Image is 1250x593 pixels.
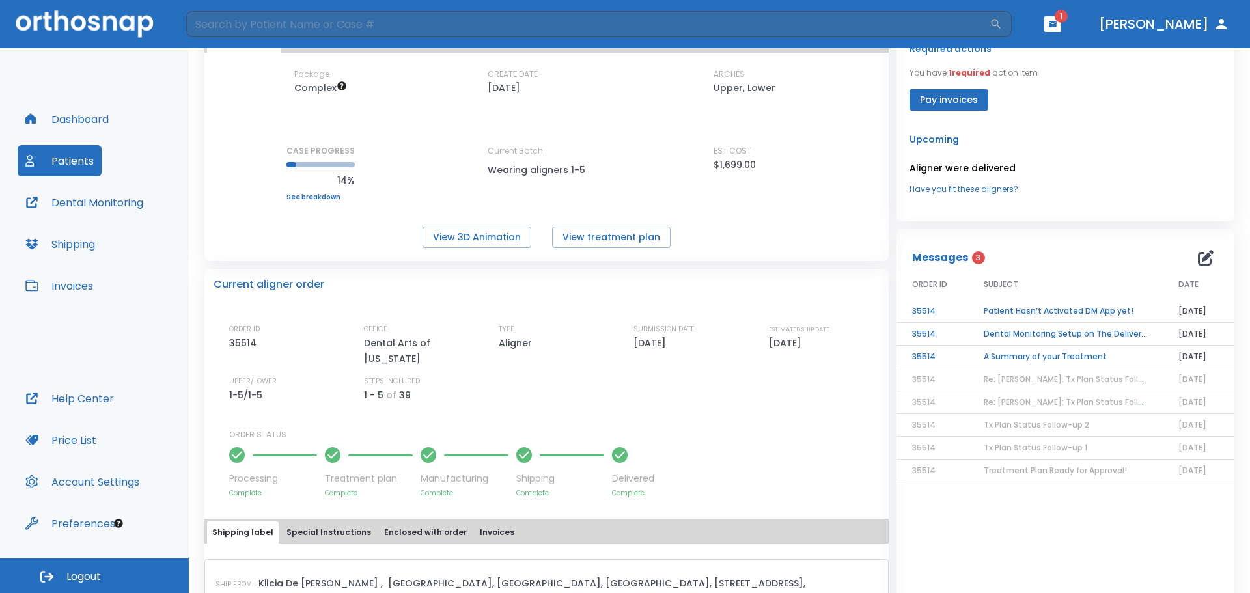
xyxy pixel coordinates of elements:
p: 1 - 5 [364,387,383,403]
p: Messages [912,250,968,266]
p: 35514 [229,335,261,351]
p: [DATE] [633,335,671,351]
p: Complete [516,488,604,498]
p: CREATE DATE [488,68,538,80]
p: [GEOGRAPHIC_DATA], [GEOGRAPHIC_DATA], [GEOGRAPHIC_DATA], [STREET_ADDRESS], [388,575,805,591]
p: Dental Arts of [US_STATE] [364,335,475,366]
button: View treatment plan [552,227,671,248]
span: Re: [PERSON_NAME]: Tx Plan Status Follow-up 2 | [13853:35514] [984,396,1232,407]
span: 1 required [949,67,990,78]
div: Tooltip anchor [113,517,124,529]
p: 39 [399,387,411,403]
span: 35514 [912,396,936,407]
button: Help Center [18,383,122,414]
td: Patient Hasn’t Activated DM App yet! [968,300,1163,323]
p: Manufacturing [421,472,508,486]
p: ESTIMATED SHIP DATE [769,324,829,335]
p: Current aligner order [214,277,324,292]
p: Aligner were delivered [910,160,1221,176]
button: Pay invoices [910,89,988,111]
a: Have you fit these aligners? [910,184,1221,195]
td: 35514 [896,300,968,323]
p: $1,699.00 [714,157,756,172]
p: Upcoming [910,131,1221,147]
span: Re: [PERSON_NAME]: Tx Plan Status Follow-up 2 [984,374,1171,385]
p: Aligner [499,335,536,351]
p: UPPER/LOWER [229,376,277,387]
p: Processing [229,472,317,486]
td: 35514 [896,323,968,346]
div: tabs [207,521,886,544]
button: Invoices [475,521,520,544]
button: Invoices [18,270,101,301]
span: [DATE] [1178,396,1206,407]
button: Shipping label [207,521,279,544]
p: Complete [421,488,508,498]
p: TYPE [499,324,514,335]
span: 35514 [912,374,936,385]
span: 35514 [912,465,936,476]
p: SUBMISSION DATE [633,324,695,335]
p: [DATE] [488,80,520,96]
span: DATE [1178,279,1199,290]
button: Price List [18,424,104,456]
span: Tx Plan Status Follow-up 2 [984,419,1089,430]
p: ORDER STATUS [229,429,880,441]
span: Treatment Plan Ready for Approval! [984,465,1127,476]
img: Orthosnap [16,10,154,37]
button: Shipping [18,228,103,260]
td: Dental Monitoring Setup on The Delivery Day [968,323,1163,346]
button: View 3D Animation [423,227,531,248]
p: 1-5/1-5 [229,387,267,403]
p: Current Batch [488,145,605,157]
button: Special Instructions [281,521,376,544]
p: Treatment plan [325,472,413,486]
span: 35514 [912,419,936,430]
span: [DATE] [1178,419,1206,430]
input: Search by Patient Name or Case # [186,11,990,37]
button: Dental Monitoring [18,187,151,218]
span: Tx Plan Status Follow-up 1 [984,442,1087,453]
td: [DATE] [1163,300,1234,323]
span: [DATE] [1178,442,1206,453]
p: Package [294,68,329,80]
p: Complete [612,488,654,498]
button: Enclosed with order [379,521,472,544]
td: [DATE] [1163,323,1234,346]
p: Upper, Lower [714,80,775,96]
span: Logout [66,570,101,584]
p: Required actions [910,41,992,57]
span: ORDER ID [912,279,947,290]
p: Shipping [516,472,604,486]
p: STEPS INCLUDED [364,376,420,387]
p: ARCHES [714,68,745,80]
a: Preferences [18,508,123,539]
p: EST COST [714,145,751,157]
p: Delivered [612,472,654,486]
p: Complete [229,488,317,498]
td: A Summary of your Treatment [968,346,1163,368]
p: 14% [286,172,355,188]
p: Kilcia De [PERSON_NAME] , [258,575,383,591]
p: of [386,387,396,403]
p: SHIP FROM: [215,579,253,590]
button: Patients [18,145,102,176]
button: [PERSON_NAME] [1094,12,1234,36]
span: SUBJECT [984,279,1018,290]
span: [DATE] [1178,465,1206,476]
p: CASE PROGRESS [286,145,355,157]
td: 35514 [896,346,968,368]
p: [DATE] [769,335,806,351]
a: Dashboard [18,103,117,135]
span: [DATE] [1178,374,1206,385]
p: Wearing aligners 1-5 [488,162,605,178]
button: Account Settings [18,466,147,497]
p: Complete [325,488,413,498]
span: 1 [1055,10,1068,23]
